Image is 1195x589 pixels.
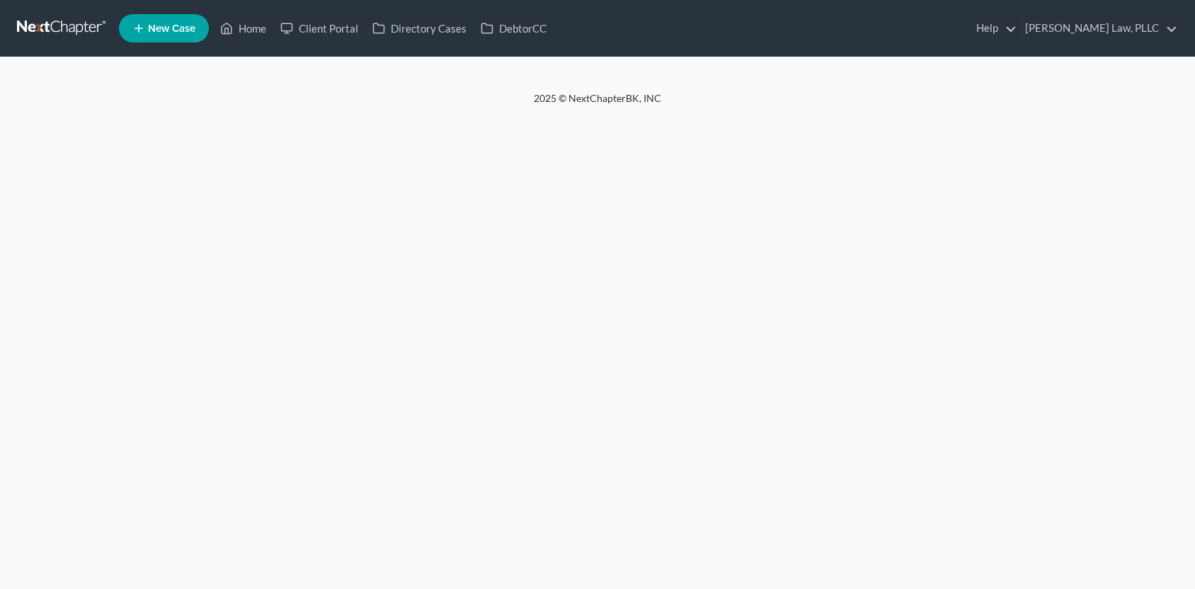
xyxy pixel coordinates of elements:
a: Client Portal [273,16,365,41]
a: Directory Cases [365,16,474,41]
a: DebtorCC [474,16,554,41]
div: 2025 © NextChapterBK, INC [194,91,1001,117]
a: Help [969,16,1017,41]
a: [PERSON_NAME] Law, PLLC [1018,16,1177,41]
a: Home [213,16,273,41]
new-legal-case-button: New Case [119,14,209,42]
